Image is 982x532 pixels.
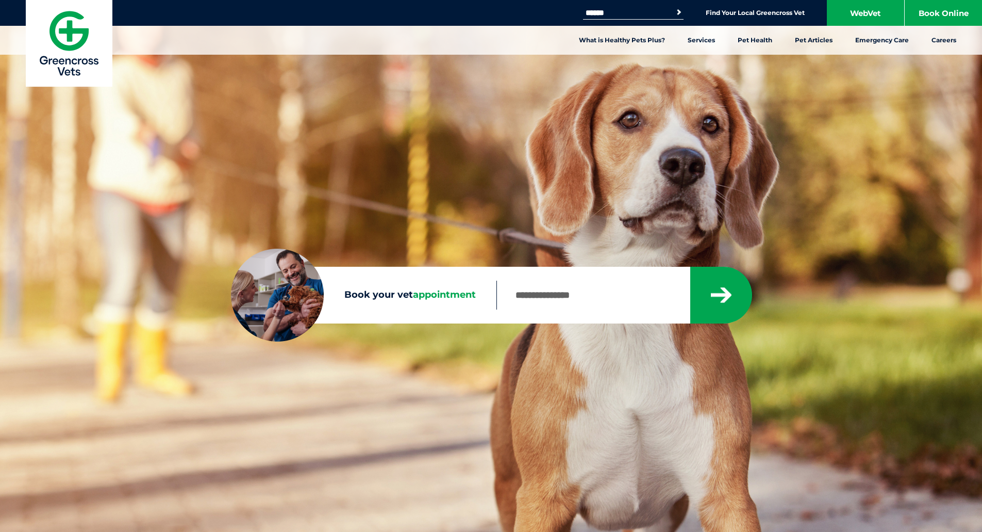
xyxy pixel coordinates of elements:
a: Pet Articles [784,26,844,55]
a: Services [676,26,726,55]
a: Careers [920,26,968,55]
label: Book your vet [231,287,496,303]
a: What is Healthy Pets Plus? [568,26,676,55]
a: Emergency Care [844,26,920,55]
a: Pet Health [726,26,784,55]
span: appointment [413,289,476,300]
a: Find Your Local Greencross Vet [706,9,805,17]
button: Search [674,7,684,18]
